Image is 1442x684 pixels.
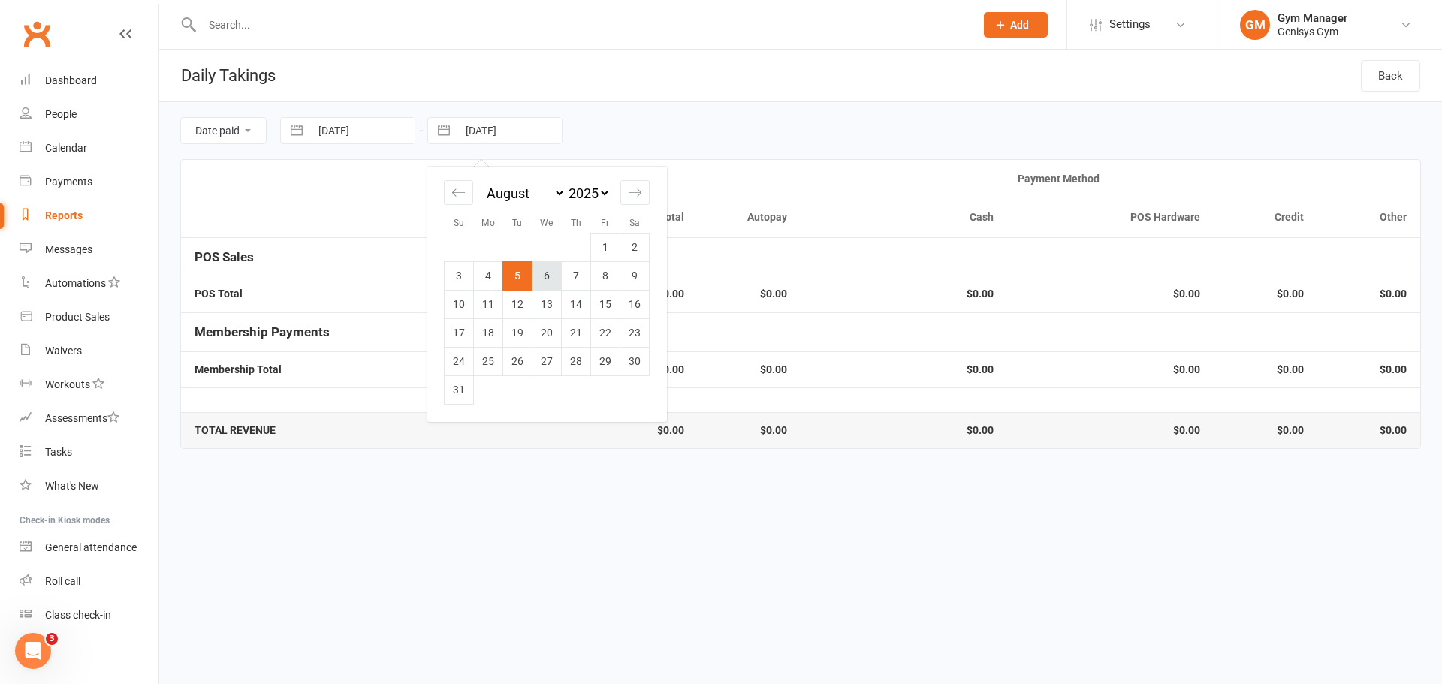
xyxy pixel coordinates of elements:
[20,131,158,165] a: Calendar
[591,233,620,261] td: Friday, August 1, 2025
[45,446,72,458] div: Tasks
[814,364,994,375] strong: $0.00
[474,347,503,375] td: Monday, August 25, 2025
[45,74,97,86] div: Dashboard
[20,267,158,300] a: Automations
[195,325,1407,339] h5: Membership Payments
[20,435,158,469] a: Tasks
[711,212,787,223] div: Autopay
[20,565,158,598] a: Roll call
[562,261,591,290] td: Thursday, August 7, 2025
[445,290,474,318] td: Sunday, August 10, 2025
[195,288,243,300] strong: POS Total
[711,173,1407,185] div: Payment Method
[20,334,158,368] a: Waivers
[20,98,158,131] a: People
[20,300,158,334] a: Product Sales
[195,424,276,436] strong: TOTAL REVENUE
[984,12,1048,38] button: Add
[46,633,58,645] span: 3
[532,318,562,347] td: Wednesday, August 20, 2025
[481,218,495,228] small: Mo
[601,218,609,228] small: Fr
[540,218,553,228] small: We
[1278,11,1347,25] div: Gym Manager
[20,64,158,98] a: Dashboard
[45,108,77,120] div: People
[444,180,473,205] div: Move backward to switch to the previous month.
[503,290,532,318] td: Tuesday, August 12, 2025
[20,531,158,565] a: General attendance kiosk mode
[591,318,620,347] td: Friday, August 22, 2025
[20,199,158,233] a: Reports
[195,363,282,375] strong: Membership Total
[620,318,650,347] td: Saturday, August 23, 2025
[711,425,787,436] strong: $0.00
[505,425,684,436] strong: $0.00
[474,261,503,290] td: Monday, August 4, 2025
[198,14,964,35] input: Search...
[814,212,994,223] div: Cash
[1021,288,1200,300] strong: $0.00
[814,425,994,436] strong: $0.00
[1331,212,1407,223] div: Other
[503,318,532,347] td: Tuesday, August 19, 2025
[1331,364,1407,375] strong: $0.00
[15,633,51,669] iframe: Intercom live chat
[1278,25,1347,38] div: Genisys Gym
[20,402,158,435] a: Assessments
[503,347,532,375] td: Tuesday, August 26, 2025
[629,218,640,228] small: Sa
[620,290,650,318] td: Saturday, August 16, 2025
[512,218,522,228] small: Tu
[195,250,1407,264] h5: POS Sales
[1021,364,1200,375] strong: $0.00
[1331,425,1407,436] strong: $0.00
[571,218,581,228] small: Th
[159,50,276,101] h1: Daily Takings
[45,412,119,424] div: Assessments
[445,318,474,347] td: Sunday, August 17, 2025
[445,347,474,375] td: Sunday, August 24, 2025
[711,364,787,375] strong: $0.00
[591,347,620,375] td: Friday, August 29, 2025
[20,469,158,503] a: What's New
[457,118,562,143] input: To
[310,118,415,143] input: From
[1240,10,1270,40] div: GM
[45,345,82,357] div: Waivers
[532,261,562,290] td: Wednesday, August 6, 2025
[18,15,56,53] a: Clubworx
[45,142,87,154] div: Calendar
[20,598,158,632] a: Class kiosk mode
[445,375,474,404] td: Sunday, August 31, 2025
[45,176,92,188] div: Payments
[45,311,110,323] div: Product Sales
[562,318,591,347] td: Thursday, August 21, 2025
[474,318,503,347] td: Monday, August 18, 2025
[1227,212,1303,223] div: Credit
[562,290,591,318] td: Thursday, August 14, 2025
[532,290,562,318] td: Wednesday, August 13, 2025
[591,290,620,318] td: Friday, August 15, 2025
[814,288,994,300] strong: $0.00
[1010,19,1029,31] span: Add
[532,347,562,375] td: Wednesday, August 27, 2025
[591,261,620,290] td: Friday, August 8, 2025
[1227,364,1303,375] strong: $0.00
[45,209,83,221] div: Reports
[620,233,650,261] td: Saturday, August 2, 2025
[1227,288,1303,300] strong: $0.00
[427,167,666,422] div: Calendar
[45,480,99,492] div: What's New
[45,575,80,587] div: Roll call
[1021,425,1200,436] strong: $0.00
[620,347,650,375] td: Saturday, August 30, 2025
[45,541,137,553] div: General attendance
[45,609,111,621] div: Class check-in
[45,277,106,289] div: Automations
[45,243,92,255] div: Messages
[1331,288,1407,300] strong: $0.00
[620,180,650,205] div: Move forward to switch to the next month.
[1361,60,1420,92] a: Back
